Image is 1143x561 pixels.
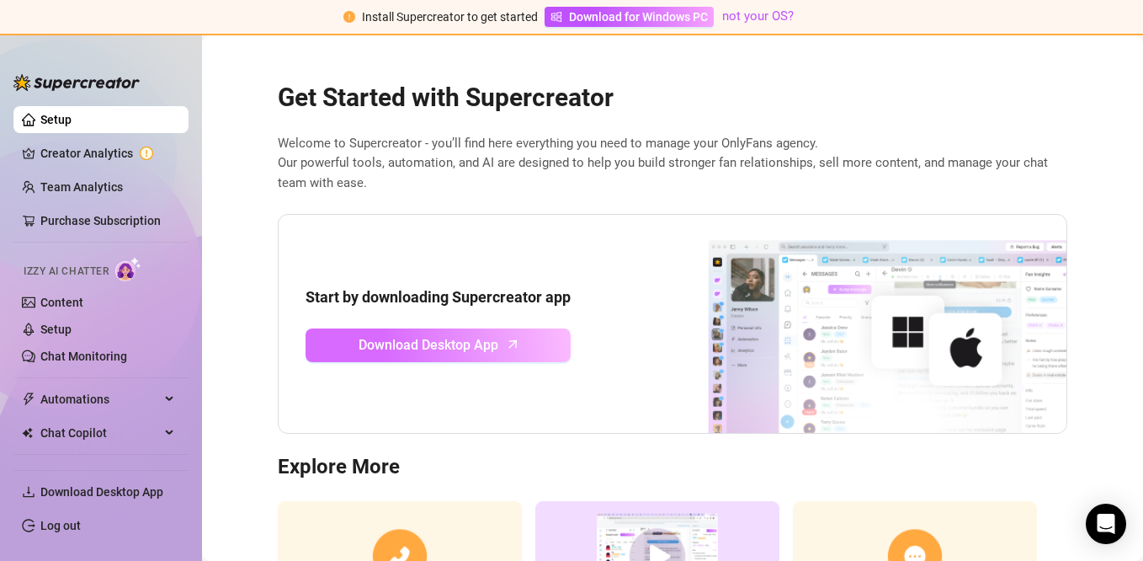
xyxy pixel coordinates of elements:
a: Log out [40,519,81,532]
span: thunderbolt [22,393,35,406]
img: logo-BBDzfeDw.svg [13,74,140,91]
span: download [22,485,35,499]
span: Chat Copilot [40,419,160,446]
span: Welcome to Supercreator - you’ll find here everything you need to manage your OnlyFans agency. Ou... [278,134,1067,194]
img: Chat Copilot [22,427,33,439]
span: windows [550,11,562,23]
a: Setup [40,323,72,336]
a: Purchase Subscription [40,207,175,234]
a: Chat Monitoring [40,350,127,363]
a: Team Analytics [40,180,123,194]
a: Content [40,296,83,309]
strong: Start by downloading Supercreator app [306,288,571,306]
h2: Get Started with Supercreator [278,82,1067,114]
span: Download Desktop App [40,485,163,499]
span: Download Desktop App [359,334,498,355]
a: not your OS? [722,8,794,24]
img: download app [646,215,1066,434]
span: Izzy AI Chatter [24,264,109,280]
span: Install Supercreator to get started [362,10,538,24]
span: Download for Windows PC [569,8,708,26]
a: Creator Analytics exclamation-circle [40,140,175,167]
span: Automations [40,386,160,413]
a: Setup [40,113,72,126]
span: exclamation-circle [343,11,355,23]
img: AI Chatter [115,257,141,281]
h3: Explore More [278,454,1067,481]
span: arrow-up [503,334,523,354]
div: Open Intercom Messenger [1086,504,1126,544]
a: Download Desktop Apparrow-up [306,329,571,362]
a: Download for Windows PC [545,7,714,27]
